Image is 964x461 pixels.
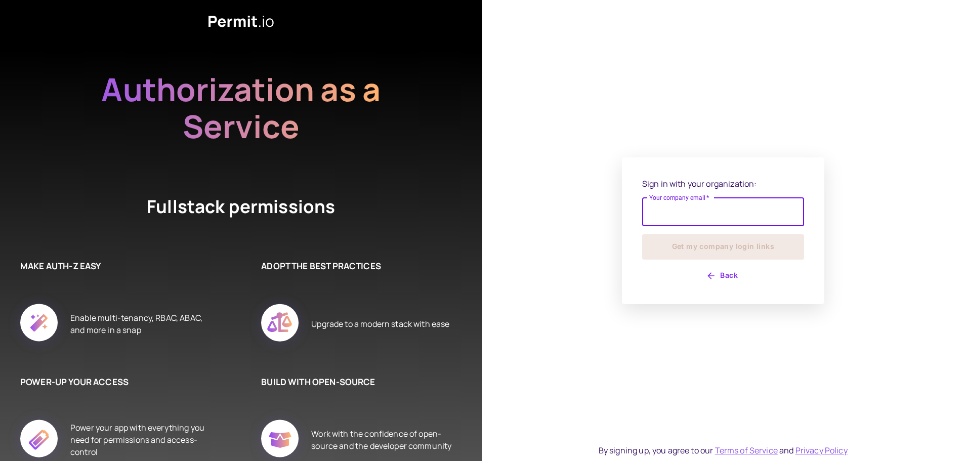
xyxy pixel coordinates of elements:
h6: POWER-UP YOUR ACCESS [20,375,211,389]
h4: Fullstack permissions [109,194,372,219]
h6: MAKE AUTH-Z EASY [20,260,211,273]
button: Back [642,268,804,284]
label: Your company email [649,193,709,202]
h6: BUILD WITH OPEN-SOURCE [261,375,451,389]
div: Upgrade to a modern stack with ease [311,292,449,355]
div: By signing up, you agree to our and [599,444,848,456]
h6: ADOPT THE BEST PRACTICES [261,260,451,273]
a: Terms of Service [715,445,778,456]
div: Enable multi-tenancy, RBAC, ABAC, and more in a snap [70,292,211,355]
h2: Authorization as a Service [69,71,413,145]
a: Privacy Policy [795,445,848,456]
button: Get my company login links [642,234,804,260]
p: Sign in with your organization: [642,178,804,190]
